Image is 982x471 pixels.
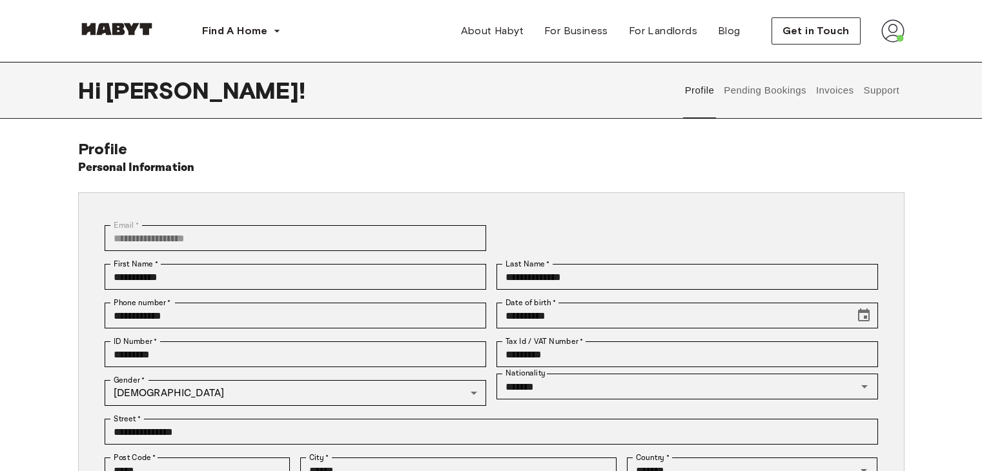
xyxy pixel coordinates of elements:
label: Post Code [114,452,156,463]
button: Support [862,62,901,119]
label: ID Number [114,336,157,347]
label: Tax Id / VAT Number [506,336,583,347]
h6: Personal Information [78,159,195,177]
label: First Name [114,258,158,270]
a: For Business [534,18,619,44]
button: Choose date, selected date is Dec 16, 2004 [851,303,877,328]
button: Open [855,377,874,396]
button: Profile [683,62,716,119]
a: For Landlords [619,18,708,44]
label: Phone number [114,297,171,308]
label: Email [114,219,139,231]
label: Nationality [506,368,546,379]
label: Date of birth [506,297,556,308]
span: Profile [78,139,128,158]
button: Find A Home [192,18,291,44]
a: About Habyt [451,18,534,44]
span: Get in Touch [783,23,850,39]
label: City [309,452,329,463]
span: For Landlords [629,23,697,39]
a: Blog [708,18,751,44]
button: Get in Touch [772,17,861,45]
span: Blog [718,23,741,39]
label: Last Name [506,258,550,270]
span: For Business [544,23,608,39]
span: Find A Home [202,23,268,39]
button: Pending Bookings [722,62,808,119]
img: Habyt [78,23,156,35]
span: [PERSON_NAME] ! [106,77,305,104]
label: Street [114,413,141,425]
span: About Habyt [461,23,524,39]
label: Country [636,452,670,463]
div: You can't change your email address at the moment. Please reach out to customer support in case y... [105,225,486,251]
label: Gender [114,374,145,386]
span: Hi [78,77,106,104]
img: avatar [881,19,905,43]
div: [DEMOGRAPHIC_DATA] [105,380,486,406]
div: user profile tabs [680,62,904,119]
button: Invoices [814,62,855,119]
